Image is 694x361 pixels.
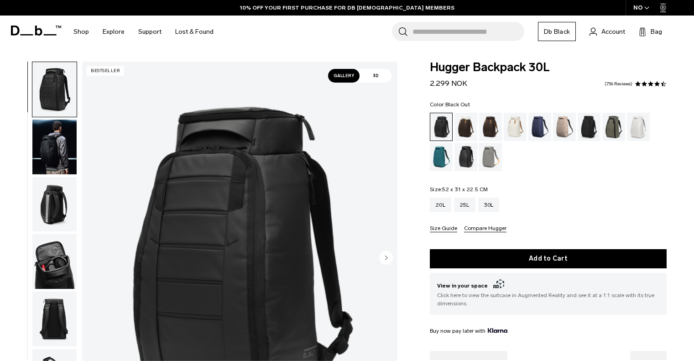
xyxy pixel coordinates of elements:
a: Clean Slate [627,113,650,141]
span: Account [601,27,625,37]
button: Bag [639,26,662,37]
button: Hugger Backpack 30L Black Out [32,119,77,175]
a: Black Out [430,113,453,141]
a: Explore [103,16,125,48]
button: Next slide [379,251,393,266]
legend: Size: [430,187,488,192]
span: 2.299 NOK [430,79,467,88]
a: 25L [454,198,475,212]
img: Hugger Backpack 30L Black Out [32,177,77,232]
span: 52 x 31 x 22.5 CM [442,186,488,193]
a: Blue Hour [528,113,551,141]
button: Size Guide [430,225,457,232]
span: View in your space [437,280,659,291]
span: Gallery [328,69,360,83]
span: Click here to view the suitcase in Augmented Reality and see it at a 1:1 scale with its true dime... [437,291,659,308]
a: Support [138,16,162,48]
a: 10% OFF YOUR FIRST PURCHASE FOR DB [DEMOGRAPHIC_DATA] MEMBERS [240,4,454,12]
a: Cappuccino [454,113,477,141]
img: {"height" => 20, "alt" => "Klarna"} [488,328,507,333]
a: Forest Green [602,113,625,141]
button: Add to Cart [430,249,667,268]
a: Oatmilk [504,113,527,141]
legend: Color: [430,102,470,107]
a: 756 reviews [605,82,632,86]
span: 3D [360,69,391,83]
a: Reflective Black [454,143,477,171]
a: 30L [478,198,500,212]
img: Hugger Backpack 30L Black Out [32,234,77,289]
img: Hugger Backpack 30L Black Out [32,292,77,346]
span: Bag [651,27,662,37]
span: Hugger Backpack 30L [430,62,667,73]
button: View in your space Click here to view the suitcase in Augmented Reality and see it at a 1:1 scale... [430,273,667,315]
a: Lost & Found [175,16,214,48]
span: Buy now pay later with [430,327,507,335]
a: Db Black [538,22,576,41]
span: Black Out [445,101,470,108]
a: Midnight Teal [430,143,453,171]
img: Hugger Backpack 30L Black Out [32,62,77,117]
img: Hugger Backpack 30L Black Out [32,120,77,174]
a: 20L [430,198,451,212]
a: Sand Grey [479,143,502,171]
a: Charcoal Grey [578,113,600,141]
p: Bestseller [87,66,124,76]
a: Fogbow Beige [553,113,576,141]
button: Hugger Backpack 30L Black Out [32,291,77,347]
a: Espresso [479,113,502,141]
a: Shop [73,16,89,48]
a: Account [590,26,625,37]
nav: Main Navigation [67,16,220,48]
button: Compare Hugger [464,225,506,232]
